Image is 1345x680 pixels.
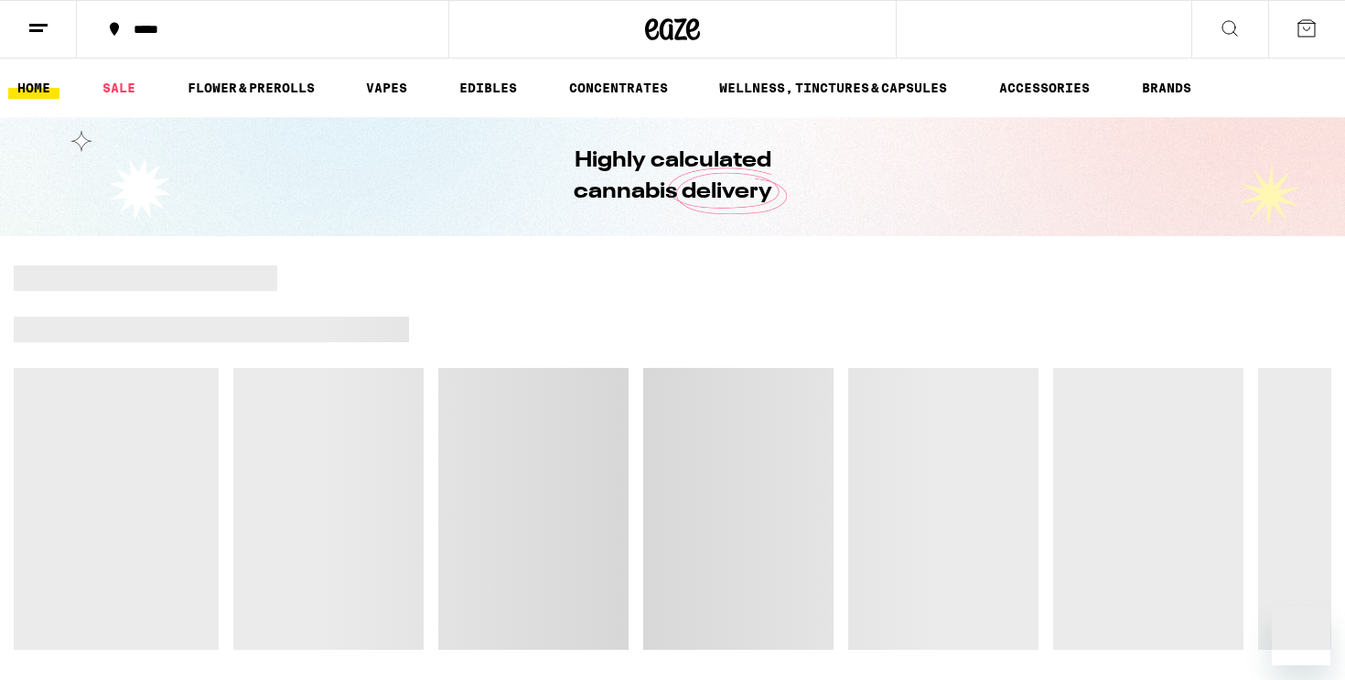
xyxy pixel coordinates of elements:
a: HOME [8,77,59,99]
h1: Highly calculated cannabis delivery [522,146,823,208]
a: WELLNESS, TINCTURES & CAPSULES [710,77,956,99]
a: VAPES [357,77,416,99]
a: CONCENTRATES [560,77,677,99]
a: BRANDS [1133,77,1200,99]
a: FLOWER & PREROLLS [178,77,324,99]
a: EDIBLES [450,77,526,99]
a: ACCESSORIES [990,77,1099,99]
iframe: Button to launch messaging window [1272,607,1330,665]
a: SALE [93,77,145,99]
